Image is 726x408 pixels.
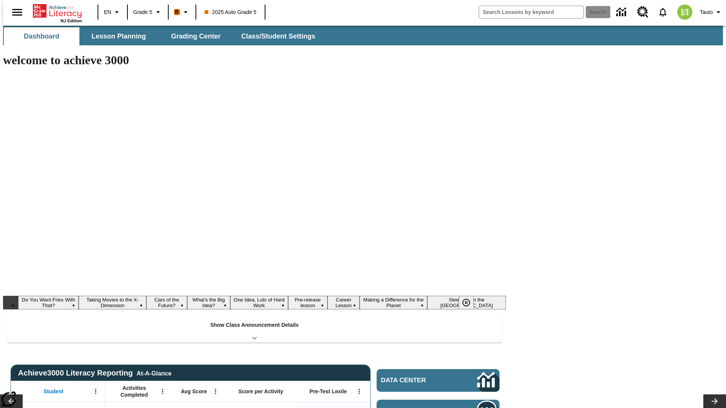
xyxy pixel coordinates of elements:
button: Select a new avatar [673,2,697,22]
a: Data Center [377,369,500,392]
span: Tauto [700,8,713,16]
span: NJ Edition [60,19,82,23]
div: SubNavbar [3,27,322,45]
button: Slide 1 Do You Want Fries With That? [18,296,79,309]
button: Profile/Settings [697,5,726,19]
button: Slide 7 Career Lesson [327,296,360,309]
span: Grade 5 [133,8,152,16]
p: Show Class Announcement Details [210,321,299,329]
button: Slide 8 Making a Difference for the Planet [360,296,427,309]
div: At-A-Glance [137,369,171,377]
button: Open Menu [210,386,221,397]
span: B [175,7,179,17]
button: Grading Center [158,27,234,45]
span: Student [43,388,63,395]
img: avatar image [677,5,692,20]
button: Slide 6 Pre-release lesson [288,296,328,309]
button: Slide 2 Taking Movies to the X-Dimension [79,296,146,309]
div: Home [33,3,82,23]
button: Open side menu [6,1,28,23]
span: Activities Completed [109,385,159,398]
button: Dashboard [4,27,79,45]
a: Home [33,3,82,19]
button: Open Menu [90,386,101,397]
span: Pre-Test Lexile [310,388,347,395]
button: Language: EN, Select a language [101,5,125,19]
button: Open Menu [354,386,365,397]
span: Score per Activity [239,388,284,395]
button: Grade: Grade 5, Select a grade [130,5,166,19]
div: Show Class Announcement Details [7,317,502,343]
div: Pause [459,296,481,309]
a: Notifications [653,2,673,22]
button: Lesson Planning [81,27,157,45]
span: 2025 Auto Grade 5 [205,8,257,16]
button: Slide 4 What's the Big Idea? [187,296,230,309]
div: SubNavbar [3,26,723,45]
span: Avg Score [181,388,207,395]
button: Pause [459,296,474,309]
button: Slide 3 Cars of the Future? [146,296,187,309]
button: Slide 9 Sleepless in the Animal Kingdom [427,296,506,309]
input: search field [479,6,583,18]
a: Resource Center, Will open in new tab [633,2,653,22]
span: Data Center [381,377,452,384]
button: Slide 5 One Idea, Lots of Hard Work [230,296,288,309]
button: Lesson carousel, Next [703,394,726,408]
span: Achieve3000 Literacy Reporting [18,369,172,377]
span: EN [104,8,111,16]
button: Open Menu [157,386,168,397]
a: Data Center [612,2,633,23]
button: Class/Student Settings [235,27,321,45]
h1: welcome to achieve 3000 [3,53,506,67]
button: Boost Class color is orange. Change class color [171,5,193,19]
